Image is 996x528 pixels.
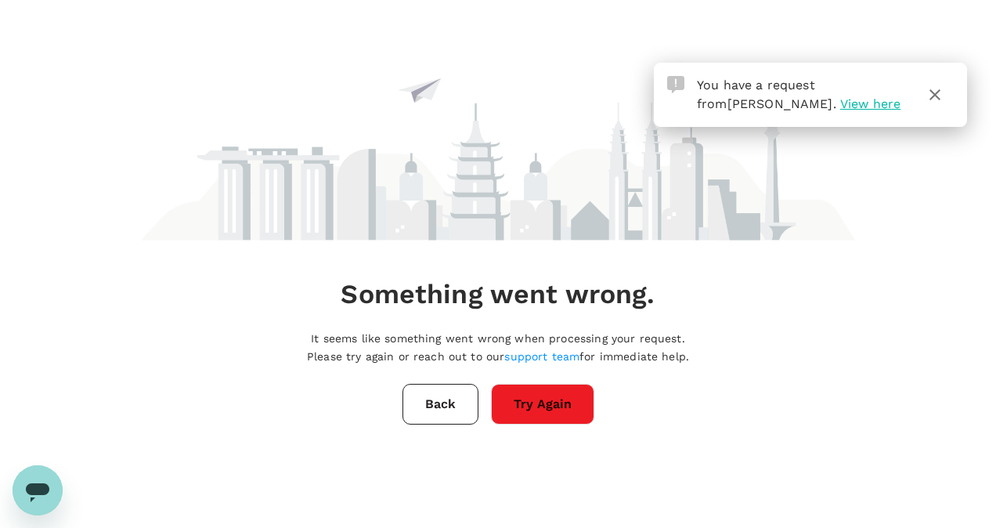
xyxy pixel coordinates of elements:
[13,465,63,515] iframe: Button to launch messaging window
[840,96,900,111] span: View here
[141,9,855,240] img: maintenance
[504,350,579,363] a: support team
[402,384,478,425] button: Back
[307,330,689,365] p: It seems like something went wrong when processing your request. Please try again or reach out to...
[491,384,594,425] button: Try Again
[667,76,684,93] img: Approval Request
[697,78,836,111] span: You have a request from .
[341,278,655,311] h4: Something went wrong.
[727,96,833,111] span: [PERSON_NAME]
